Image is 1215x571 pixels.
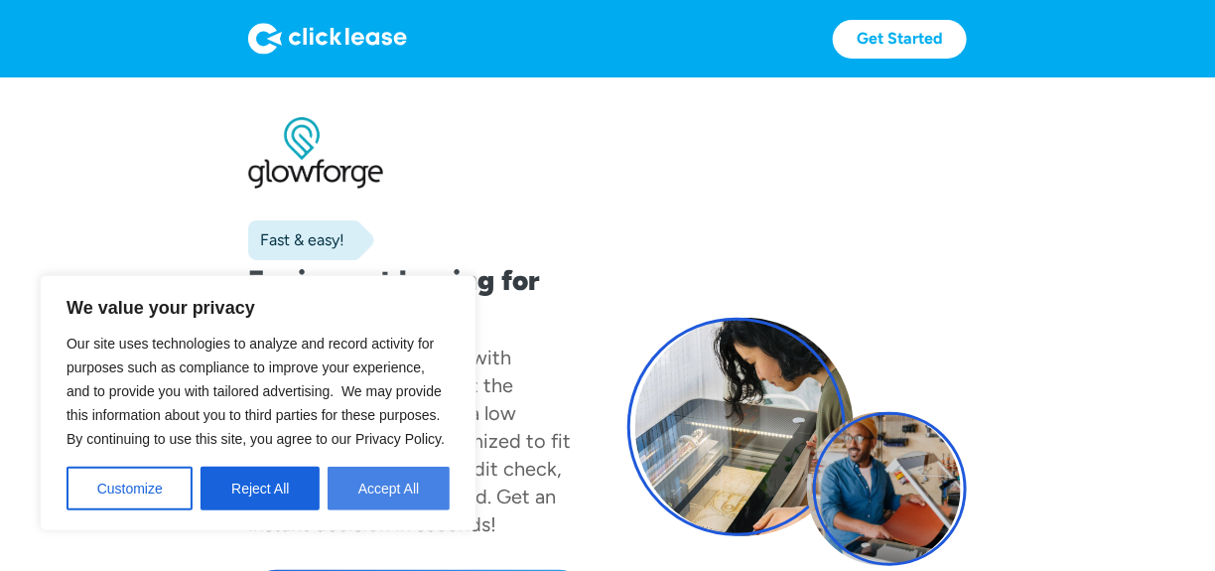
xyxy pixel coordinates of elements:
div: Fast & easy! [248,230,344,250]
div: We value your privacy [40,275,476,531]
a: Get Started [833,20,967,59]
p: We value your privacy [67,296,450,320]
span: Our site uses technologies to analyze and record activity for purposes such as compliance to impr... [67,336,445,447]
h1: Equipment leasing for small businesses [248,264,588,328]
img: Logo [248,23,407,55]
button: Customize [67,467,193,510]
button: Accept All [328,467,450,510]
button: Reject All [201,467,320,510]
